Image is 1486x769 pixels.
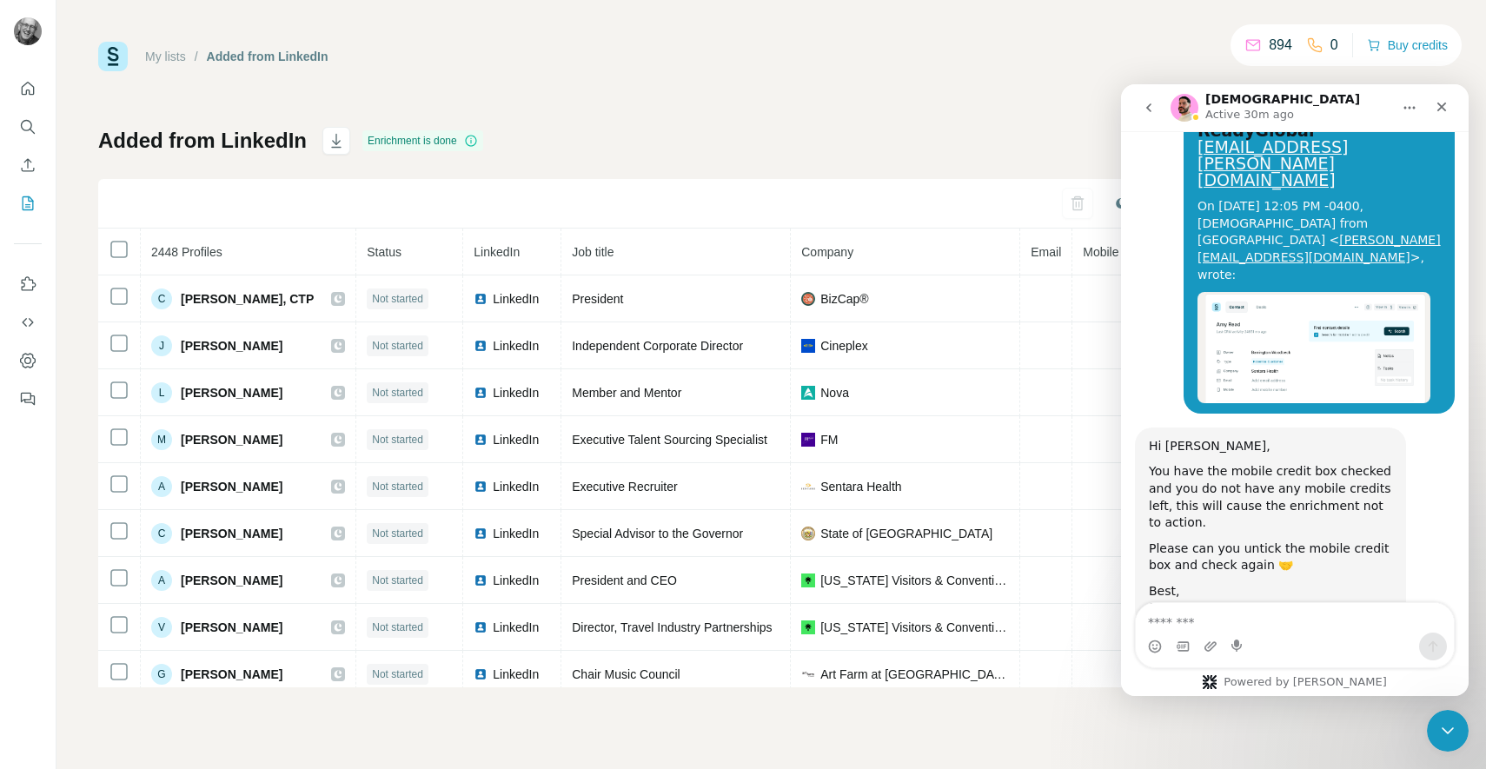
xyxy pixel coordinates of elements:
[1031,245,1061,259] span: Email
[1269,35,1292,56] p: 894
[298,548,326,576] button: Send a message…
[1083,245,1118,259] span: Mobile
[207,48,328,65] div: Added from LinkedIn
[1102,190,1265,216] button: Sync all to Copper (2448)
[474,620,488,634] img: LinkedIn logo
[474,433,488,447] img: LinkedIn logo
[572,245,614,259] span: Job title
[98,42,128,71] img: Surfe Logo
[474,386,488,400] img: LinkedIn logo
[820,431,838,448] span: FM
[181,572,282,589] span: [PERSON_NAME]
[801,386,815,400] img: company-logo
[28,499,271,516] div: Best,
[181,431,282,448] span: [PERSON_NAME]
[372,573,423,588] span: Not started
[572,339,743,353] span: Independent Corporate Director
[474,245,520,259] span: LinkedIn
[820,525,992,542] span: State of [GEOGRAPHIC_DATA]
[801,620,815,634] img: company-logo
[151,617,172,638] div: V
[474,667,488,681] img: LinkedIn logo
[372,620,423,635] span: Not started
[493,478,539,495] span: LinkedIn
[14,343,334,574] div: Christian says…
[28,516,271,534] div: [PERSON_NAME]
[55,555,69,569] button: Gif picker
[151,429,172,450] div: M
[493,619,539,636] span: LinkedIn
[195,48,198,65] li: /
[181,478,282,495] span: [PERSON_NAME]
[820,666,1009,683] span: Art Farm at [GEOGRAPHIC_DATA]
[820,384,849,401] span: Nova
[372,666,423,682] span: Not started
[14,345,42,376] button: Dashboard
[493,337,539,355] span: LinkedIn
[493,384,539,401] span: LinkedIn
[474,339,488,353] img: LinkedIn logo
[493,290,539,308] span: LinkedIn
[98,127,307,155] h1: Added from LinkedIn
[820,572,1009,589] span: [US_STATE] Visitors & Convention Bureau
[820,619,1009,636] span: [US_STATE] Visitors & Convention Bureau
[181,290,314,308] span: [PERSON_NAME], CTP
[820,478,901,495] span: Sentara Health
[801,527,815,540] img: company-logo
[572,667,680,681] span: Chair Music Council
[14,73,42,104] button: Quick start
[15,519,333,548] textarea: Message…
[801,292,815,306] img: company-logo
[362,130,483,151] div: Enrichment is done
[76,36,193,56] b: ReadyGlobal
[151,476,172,497] div: A
[474,480,488,494] img: LinkedIn logo
[110,555,124,569] button: Start recording
[474,292,488,306] img: LinkedIn logo
[372,479,423,494] span: Not started
[14,111,42,143] button: Search
[145,50,186,63] a: My lists
[181,619,282,636] span: [PERSON_NAME]
[14,383,42,414] button: Feedback
[801,245,853,259] span: Company
[572,386,681,400] span: Member and Mentor
[76,53,228,105] a: [EMAIL_ADDRESS][PERSON_NAME][DOMAIN_NAME]
[14,17,42,45] img: Avatar
[820,290,868,308] span: BizCap®
[181,525,282,542] span: [PERSON_NAME]
[151,245,222,259] span: 2448 Profiles
[27,555,41,569] button: Emoji picker
[181,384,282,401] span: [PERSON_NAME]
[372,432,423,447] span: Not started
[151,570,172,591] div: A
[801,573,815,587] img: company-logo
[14,149,42,181] button: Enrich CSV
[14,343,285,543] div: Hi [PERSON_NAME],You have the mobile credit box checked and you do not have any mobile credits le...
[493,525,539,542] span: LinkedIn
[572,620,772,634] span: Director, Travel Industry Partnerships
[493,431,539,448] span: LinkedIn
[1367,33,1448,57] button: Buy credits
[28,354,271,371] div: Hi [PERSON_NAME],
[372,385,423,401] span: Not started
[1121,84,1469,696] iframe: To enrich screen reader interactions, please activate Accessibility in Grammarly extension settings
[572,527,743,540] span: Special Advisor to the Governor
[151,523,172,544] div: C
[181,337,282,355] span: [PERSON_NAME]
[1330,35,1338,56] p: 0
[83,555,96,569] button: Upload attachment
[493,572,539,589] span: LinkedIn
[14,268,42,300] button: Use Surfe on LinkedIn
[572,573,677,587] span: President and CEO
[474,527,488,540] img: LinkedIn logo
[572,480,677,494] span: Executive Recruiter
[372,338,423,354] span: Not started
[28,456,271,490] div: Please can you untick the mobile credit box and check again 🤝
[151,335,172,356] div: J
